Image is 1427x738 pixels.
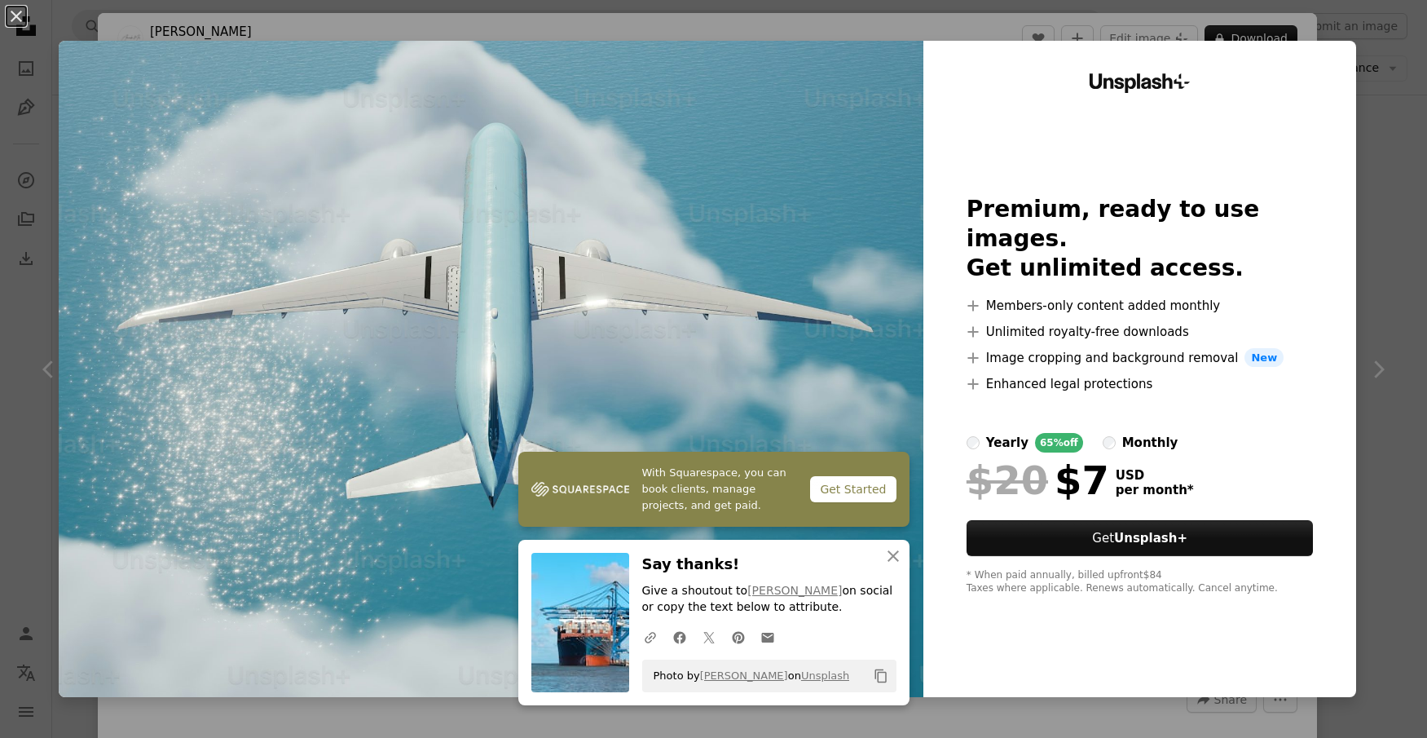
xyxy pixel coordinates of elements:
a: Share on Pinterest [724,621,753,653]
img: file-1747939142011-51e5cc87e3c9 [531,477,629,502]
a: With Squarespace, you can book clients, manage projects, and get paid.Get Started [518,452,909,527]
strong: Unsplash+ [1114,531,1187,546]
button: GetUnsplash+ [967,520,1314,556]
span: With Squarespace, you can book clients, manage projects, and get paid. [642,465,798,514]
div: yearly [986,433,1028,453]
a: Unsplash [801,670,849,682]
span: USD [1116,468,1194,483]
div: monthly [1122,433,1178,453]
li: Unlimited royalty-free downloads [967,322,1314,342]
p: Give a shoutout to on social or copy the text below to attribute. [642,583,896,616]
li: Image cropping and background removal [967,348,1314,368]
a: [PERSON_NAME] [747,584,842,597]
h3: Say thanks! [642,553,896,577]
li: Enhanced legal protections [967,374,1314,394]
a: Share on Twitter [694,621,724,653]
div: Get Started [810,476,896,502]
span: Photo by on [645,663,850,689]
span: $20 [967,459,1048,502]
a: Share over email [753,621,782,653]
span: New [1244,348,1284,368]
a: Share on Facebook [665,621,694,653]
h2: Premium, ready to use images. Get unlimited access. [967,195,1314,283]
li: Members-only content added monthly [967,296,1314,316]
button: Copy to clipboard [867,662,895,690]
div: * When paid annually, billed upfront $84 Taxes where applicable. Renews automatically. Cancel any... [967,569,1314,595]
a: [PERSON_NAME] [700,670,788,682]
div: $7 [967,459,1109,502]
input: monthly [1103,436,1116,449]
div: 65% off [1035,433,1083,453]
span: per month * [1116,483,1194,497]
input: yearly65%off [967,436,980,449]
